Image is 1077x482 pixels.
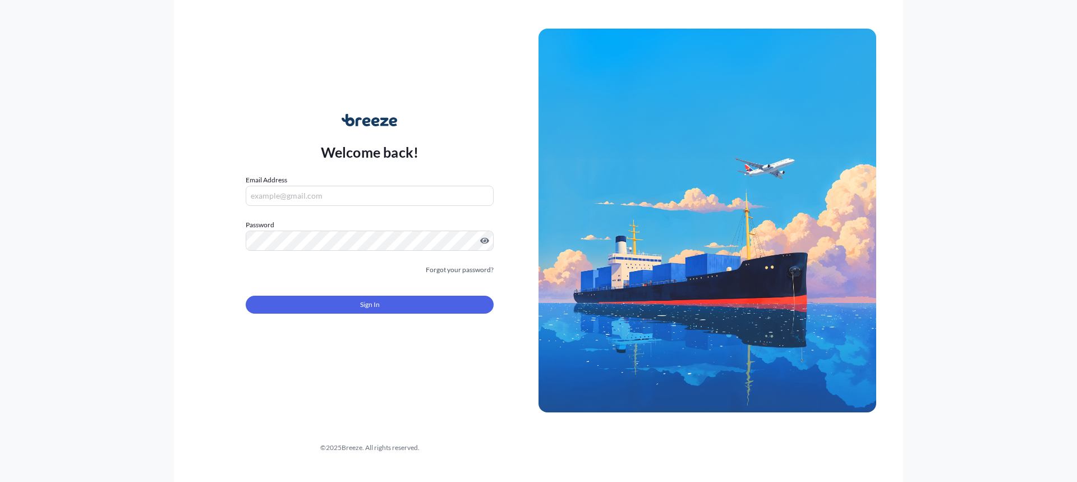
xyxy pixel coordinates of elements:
a: Forgot your password? [426,264,494,276]
button: Sign In [246,296,494,314]
input: example@gmail.com [246,186,494,206]
div: © 2025 Breeze. All rights reserved. [201,442,538,453]
span: Sign In [360,299,380,310]
button: Show password [480,236,489,245]
img: Ship illustration [538,29,876,412]
label: Email Address [246,175,287,186]
label: Password [246,219,494,231]
p: Welcome back! [321,143,419,161]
